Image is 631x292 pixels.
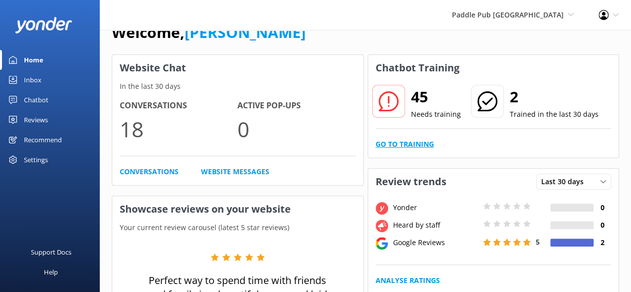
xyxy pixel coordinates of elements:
[112,20,306,44] h1: Welcome,
[24,90,48,110] div: Chatbot
[391,220,480,231] div: Heard by staff
[411,109,461,120] p: Needs training
[376,275,440,286] a: Analyse Ratings
[185,22,306,42] a: [PERSON_NAME]
[24,70,41,90] div: Inbox
[24,50,43,70] div: Home
[237,99,355,112] h4: Active Pop-ups
[411,85,461,109] h2: 45
[24,110,48,130] div: Reviews
[201,166,269,177] a: Website Messages
[391,202,480,213] div: Yonder
[594,220,611,231] h4: 0
[112,222,363,233] p: Your current review carousel (latest 5 star reviews)
[452,10,564,19] span: Paddle Pub [GEOGRAPHIC_DATA]
[31,242,71,262] div: Support Docs
[112,81,363,92] p: In the last 30 days
[44,262,58,282] div: Help
[24,150,48,170] div: Settings
[510,85,599,109] h2: 2
[391,237,480,248] div: Google Reviews
[541,176,590,187] span: Last 30 days
[594,237,611,248] h4: 2
[376,139,434,150] a: Go to Training
[112,196,363,222] h3: Showcase reviews on your website
[120,99,237,112] h4: Conversations
[536,237,540,247] span: 5
[368,169,454,195] h3: Review trends
[368,55,467,81] h3: Chatbot Training
[15,17,72,33] img: yonder-white-logo.png
[120,166,179,177] a: Conversations
[510,109,599,120] p: Trained in the last 30 days
[112,55,363,81] h3: Website Chat
[237,112,355,146] p: 0
[120,112,237,146] p: 18
[594,202,611,213] h4: 0
[24,130,62,150] div: Recommend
